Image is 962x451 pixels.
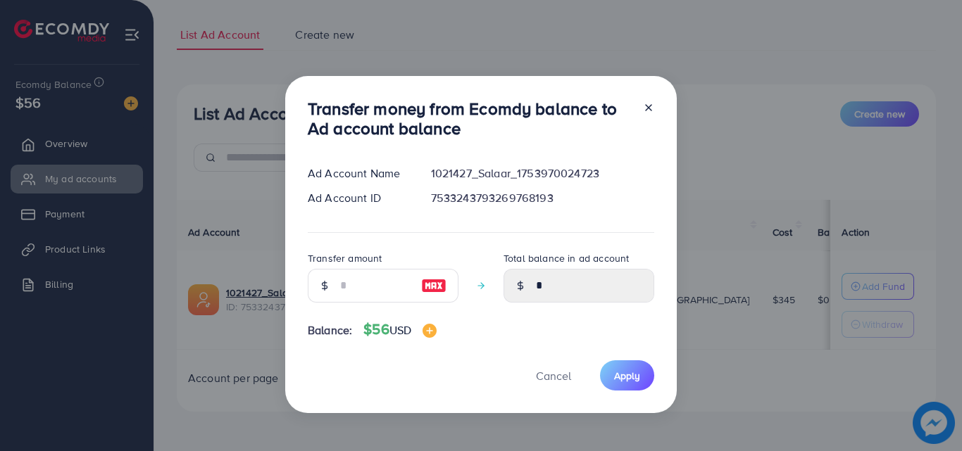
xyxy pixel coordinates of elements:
span: Cancel [536,368,571,383]
h4: $56 [363,321,437,338]
span: USD [389,322,411,338]
span: Apply [614,369,640,383]
div: Ad Account Name [296,165,420,182]
label: Transfer amount [308,251,382,265]
div: Ad Account ID [296,190,420,206]
h3: Transfer money from Ecomdy balance to Ad account balance [308,99,632,139]
div: 1021427_Salaar_1753970024723 [420,165,666,182]
img: image [423,324,437,338]
div: 7533243793269768193 [420,190,666,206]
button: Apply [600,360,654,390]
span: Balance: [308,322,352,338]
img: image [421,277,446,294]
button: Cancel [518,360,589,390]
label: Total balance in ad account [504,251,629,265]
